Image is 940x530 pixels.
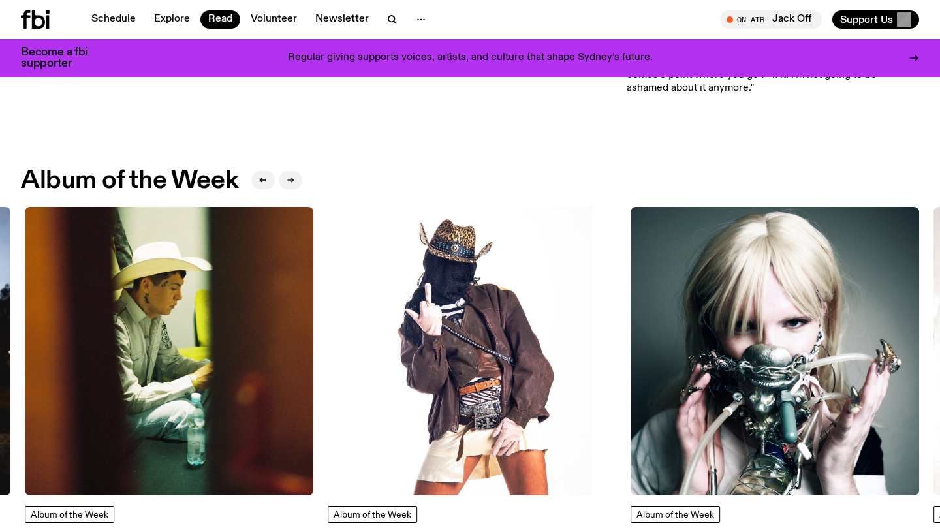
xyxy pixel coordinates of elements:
span: Support Us [840,14,893,25]
a: Volunteer [243,10,305,29]
p: Regular giving supports voices, artists, and culture that shape Sydney’s future. [288,52,653,64]
span: Album of the Week [636,510,714,520]
a: Album of the Week [328,506,417,523]
a: Schedule [84,10,144,29]
button: On AirJack Off [720,10,822,29]
a: Album of the Week [631,506,720,523]
h3: Become a fbi supporter [21,47,104,69]
a: Read [200,10,240,29]
a: Explore [146,10,198,29]
h2: Album of the Week [21,169,238,193]
button: Support Us [832,10,919,29]
span: Album of the Week [334,510,411,520]
a: Newsletter [307,10,377,29]
img: A veiled figure bends to the side, with their middle finger up. They are wearing a cowboy hat and... [328,207,616,495]
a: Album of the Week [25,506,114,523]
span: Album of the Week [31,510,108,520]
img: A side profile of Chuquimamani-Condori. They are wearing a cowboy hat and jeans, and a white cowb... [25,207,313,495]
